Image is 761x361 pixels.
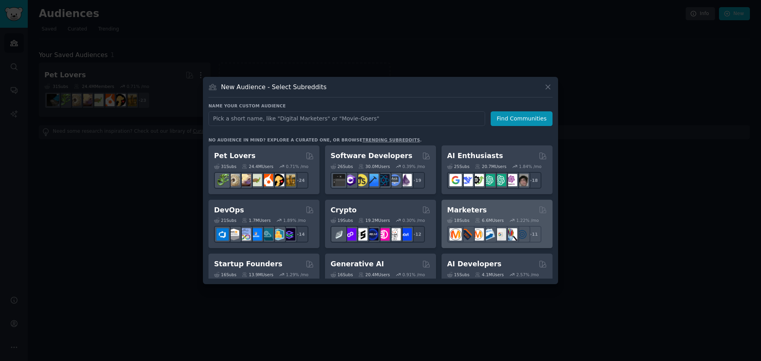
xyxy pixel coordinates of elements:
[242,218,271,223] div: 1.7M Users
[208,137,422,143] div: No audience in mind? Explore a curated one, or browse .
[331,205,357,215] h2: Crypto
[228,174,240,186] img: ballpython
[494,228,506,241] img: googleads
[516,272,539,277] div: 2.57 % /mo
[216,228,229,241] img: azuredevops
[447,151,503,161] h2: AI Enthusiasts
[519,164,541,169] div: 1.84 % /mo
[355,174,367,186] img: learnjavascript
[214,164,236,169] div: 31 Sub s
[494,174,506,186] img: chatgpt_prompts_
[214,218,236,223] div: 21 Sub s
[491,111,553,126] button: Find Communities
[250,228,262,241] img: DevOpsLinks
[377,228,390,241] img: defiblockchain
[377,174,390,186] img: reactnative
[400,228,412,241] img: defi_
[505,174,517,186] img: OpenAIDev
[283,218,306,223] div: 1.89 % /mo
[400,174,412,186] img: elixir
[261,174,273,186] img: cockatiel
[331,151,412,161] h2: Software Developers
[331,164,353,169] div: 26 Sub s
[242,164,273,169] div: 24.4M Users
[242,272,273,277] div: 13.9M Users
[214,151,256,161] h2: Pet Lovers
[472,174,484,186] img: AItoolsCatalog
[516,228,528,241] img: OnlineMarketing
[461,228,473,241] img: bigseo
[214,205,244,215] h2: DevOps
[250,174,262,186] img: turtle
[239,174,251,186] img: leopardgeckos
[228,228,240,241] img: AWS_Certified_Experts
[358,218,390,223] div: 19.2M Users
[475,272,504,277] div: 4.1M Users
[516,174,528,186] img: ArtificalIntelligence
[344,228,356,241] img: 0xPolygon
[292,172,308,189] div: + 24
[362,138,420,142] a: trending subreddits
[366,228,379,241] img: web3
[525,172,541,189] div: + 18
[261,228,273,241] img: platformengineering
[516,218,539,223] div: 1.22 % /mo
[221,83,327,91] h3: New Audience - Select Subreddits
[355,228,367,241] img: ethstaker
[333,174,345,186] img: software
[447,272,469,277] div: 15 Sub s
[358,164,390,169] div: 30.0M Users
[208,111,485,126] input: Pick a short name, like "Digital Marketers" or "Movie-Goers"
[272,174,284,186] img: PetAdvice
[331,272,353,277] div: 16 Sub s
[283,228,295,241] img: PlatformEngineers
[449,174,462,186] img: GoogleGeminiAI
[388,228,401,241] img: CryptoNews
[292,226,308,243] div: + 14
[283,174,295,186] img: dogbreed
[331,259,384,269] h2: Generative AI
[388,174,401,186] img: AskComputerScience
[286,164,308,169] div: 0.71 % /mo
[505,228,517,241] img: MarketingResearch
[461,174,473,186] img: DeepSeek
[472,228,484,241] img: AskMarketing
[475,218,504,223] div: 6.6M Users
[214,259,282,269] h2: Startup Founders
[447,205,487,215] h2: Marketers
[408,172,425,189] div: + 19
[358,272,390,277] div: 20.4M Users
[366,174,379,186] img: iOSProgramming
[239,228,251,241] img: Docker_DevOps
[402,218,425,223] div: 0.30 % /mo
[402,164,425,169] div: 0.39 % /mo
[402,272,425,277] div: 0.91 % /mo
[272,228,284,241] img: aws_cdk
[331,218,353,223] div: 19 Sub s
[408,226,425,243] div: + 12
[333,228,345,241] img: ethfinance
[525,226,541,243] div: + 11
[449,228,462,241] img: content_marketing
[447,259,501,269] h2: AI Developers
[344,174,356,186] img: csharp
[216,174,229,186] img: herpetology
[483,174,495,186] img: chatgpt_promptDesign
[214,272,236,277] div: 16 Sub s
[447,164,469,169] div: 25 Sub s
[483,228,495,241] img: Emailmarketing
[286,272,308,277] div: 1.29 % /mo
[208,103,553,109] h3: Name your custom audience
[475,164,506,169] div: 20.7M Users
[447,218,469,223] div: 18 Sub s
